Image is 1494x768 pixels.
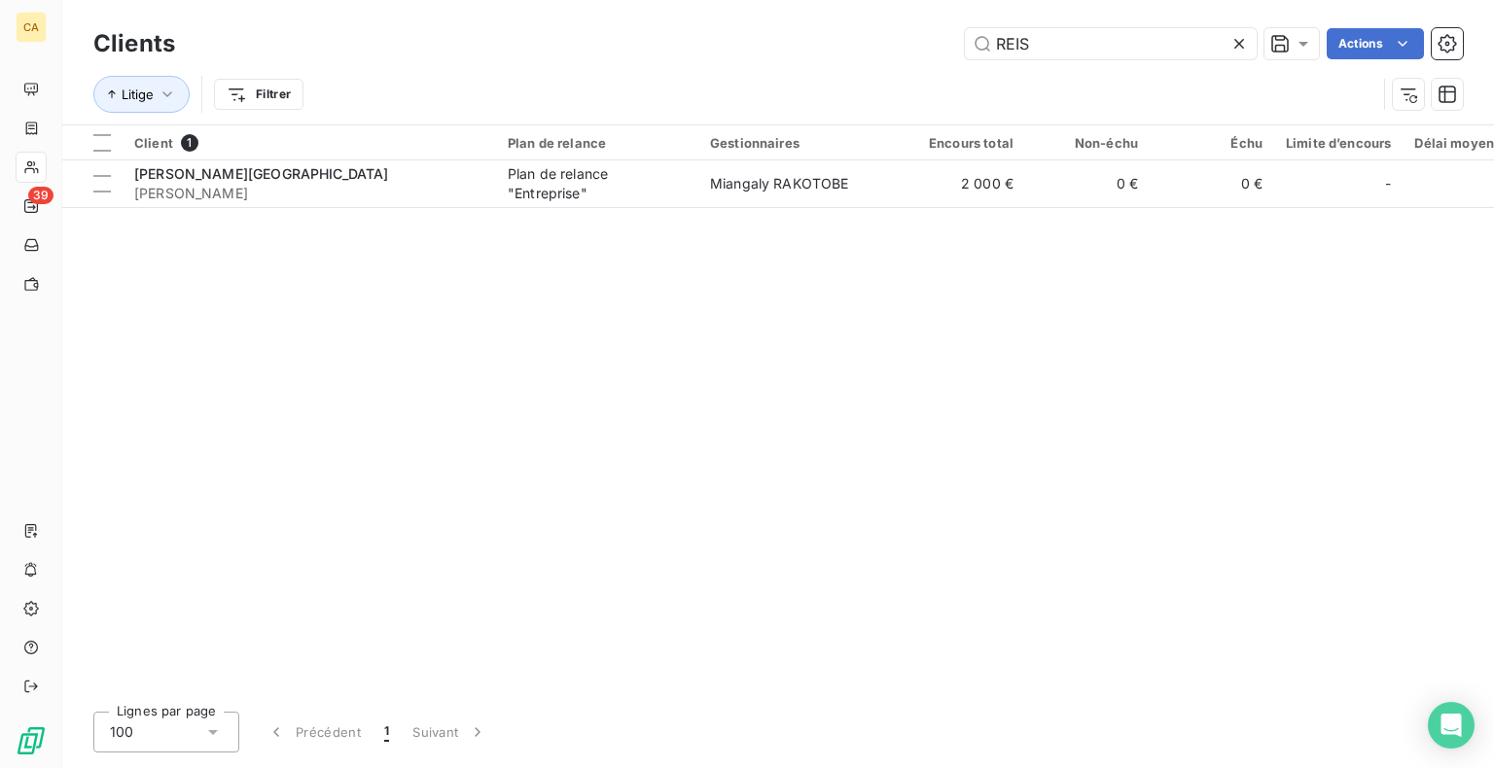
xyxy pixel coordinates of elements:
div: Non-échu [1037,135,1138,151]
span: 1 [181,134,198,152]
img: Logo LeanPay [16,725,47,756]
td: 2 000 € [901,160,1025,207]
div: Gestionnaires [710,135,889,151]
span: [PERSON_NAME] [134,184,484,203]
button: Suivant [401,712,499,752]
div: Échu [1161,135,1263,151]
button: 1 [373,712,401,752]
span: - [1385,174,1391,193]
span: 100 [110,722,133,742]
div: Plan de relance "Entreprise" [508,164,687,203]
h3: Clients [93,26,175,61]
div: Limite d’encours [1286,135,1391,151]
span: Litige [122,87,154,102]
div: Plan de relance [508,135,687,151]
td: 0 € [1150,160,1274,207]
button: Filtrer [214,79,303,110]
input: Rechercher [965,28,1257,59]
span: Client [134,135,173,151]
button: Actions [1327,28,1424,59]
span: 39 [28,187,53,204]
span: [PERSON_NAME][GEOGRAPHIC_DATA] [134,165,389,182]
button: Précédent [255,712,373,752]
div: Encours total [912,135,1014,151]
span: 1 [384,722,389,742]
div: Open Intercom Messenger [1428,702,1475,749]
div: CA [16,12,47,43]
button: Litige [93,76,190,113]
span: Miangaly RAKOTOBE [710,175,849,192]
td: 0 € [1025,160,1150,207]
